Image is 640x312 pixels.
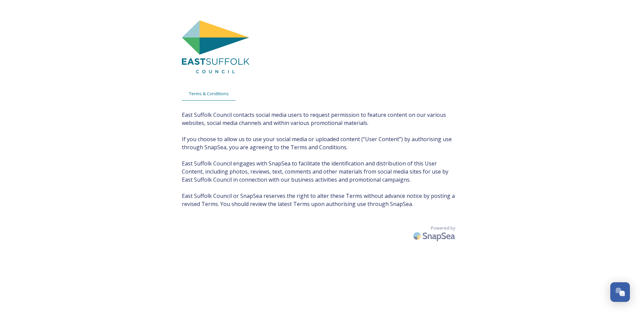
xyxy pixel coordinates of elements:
[431,225,455,231] span: Powered by
[189,90,229,97] span: Terms & Conditions
[182,111,458,208] span: East Suffolk Council contacts social media users to request permission to feature content on our ...
[182,20,249,73] img: East%20Suffolk%20Council.png
[610,282,630,302] button: Open Chat
[411,228,458,244] img: SnapSea Logo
